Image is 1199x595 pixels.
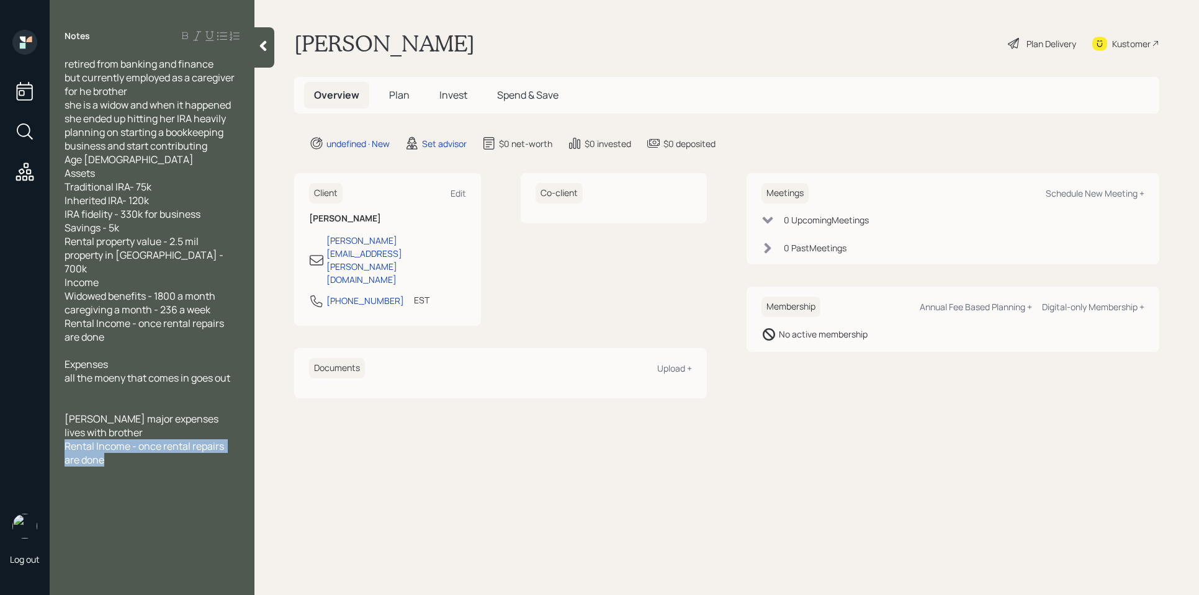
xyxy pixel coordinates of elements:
[1042,301,1144,313] div: Digital-only Membership +
[309,183,343,204] h6: Client
[65,357,108,371] span: Expenses
[663,137,716,150] div: $0 deposited
[65,125,225,153] span: planning on starting a bookkeeping business and start contributing
[414,293,429,306] div: EST
[761,183,809,204] h6: Meetings
[779,328,868,341] div: No active membership
[65,439,226,467] span: Rental Income - once rental repairs are done
[1026,37,1076,50] div: Plan Delivery
[65,316,226,344] span: Rental Income - once rental repairs are done
[585,137,631,150] div: $0 invested
[761,297,820,317] h6: Membership
[497,88,559,102] span: Spend & Save
[389,88,410,102] span: Plan
[657,362,692,374] div: Upload +
[309,213,466,224] h6: [PERSON_NAME]
[920,301,1032,313] div: Annual Fee Based Planning +
[65,235,199,248] span: Rental property value - 2.5 mil
[422,137,467,150] div: Set advisor
[65,412,220,439] span: [PERSON_NAME] major expenses lives with brother
[326,294,404,307] div: [PHONE_NUMBER]
[65,153,194,166] span: Age [DEMOGRAPHIC_DATA]
[784,241,846,254] div: 0 Past Meeting s
[65,166,95,180] span: Assets
[536,183,583,204] h6: Co-client
[326,234,466,286] div: [PERSON_NAME][EMAIL_ADDRESS][PERSON_NAME][DOMAIN_NAME]
[65,194,149,207] span: Inherited IRA- 120k
[1112,37,1151,50] div: Kustomer
[65,57,213,71] span: retired from banking and finance
[294,30,475,57] h1: [PERSON_NAME]
[65,180,151,194] span: Traditional IRA- 75k
[65,303,210,316] span: caregiving a month - 236 a week
[65,275,99,289] span: Income
[451,187,466,199] div: Edit
[65,71,236,98] span: but currently employed as a caregiver for he brother
[65,221,119,235] span: Savings - 5k
[65,30,90,42] label: Notes
[10,553,40,565] div: Log out
[309,358,365,378] h6: Documents
[326,137,390,150] div: undefined · New
[65,289,215,303] span: Widowed benefits - 1800 a month
[499,137,552,150] div: $0 net-worth
[65,371,230,385] span: all the moeny that comes in goes out
[1046,187,1144,199] div: Schedule New Meeting +
[12,514,37,539] img: retirable_logo.png
[439,88,467,102] span: Invest
[314,88,359,102] span: Overview
[65,207,200,221] span: IRA fidelity - 330k for business
[65,248,225,275] span: property in [GEOGRAPHIC_DATA] - 700k
[65,98,233,125] span: she is a widow and when it happened she ended up hitting her IRA heavily
[784,213,869,226] div: 0 Upcoming Meeting s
